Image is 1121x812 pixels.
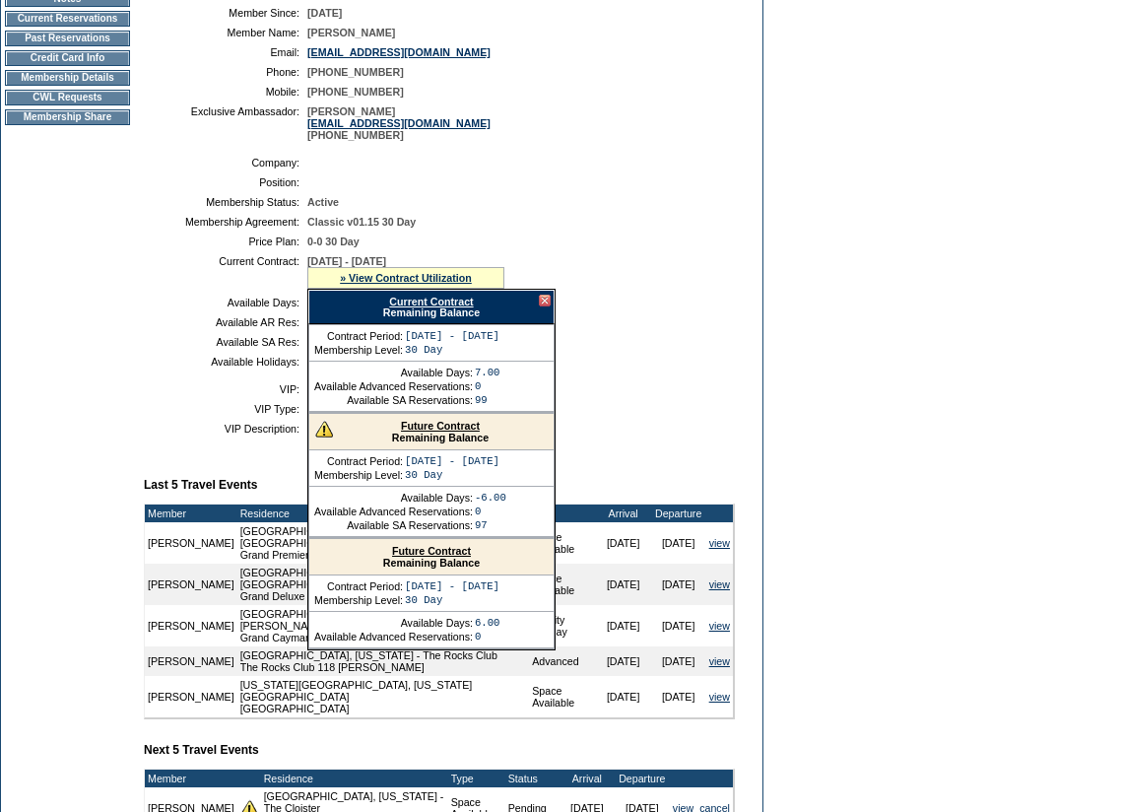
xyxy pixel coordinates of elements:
a: » View Contract Utilization [340,272,472,284]
td: -6.00 [475,492,506,504]
td: Available SA Reservations: [314,519,473,531]
a: [EMAIL_ADDRESS][DOMAIN_NAME] [307,117,491,129]
td: CWL Requests [5,90,130,105]
td: [DATE] [596,522,651,564]
td: Type [448,770,505,787]
td: Arrival [560,770,615,787]
a: view [709,620,730,632]
td: Phone: [152,66,299,78]
a: view [709,655,730,667]
td: Membership Status: [152,196,299,208]
td: [GEOGRAPHIC_DATA] - [GEOGRAPHIC_DATA][PERSON_NAME], [GEOGRAPHIC_DATA] Grand Cayman Villa 07 [237,605,530,646]
td: Available AR Res: [152,316,299,328]
td: Space Available [529,522,595,564]
td: 0 [475,631,500,643]
td: Available Advanced Reservations: [314,506,473,517]
td: [PERSON_NAME] [145,646,237,676]
td: Available Days: [314,617,473,629]
div: Remaining Balance [309,539,554,575]
td: Available SA Reservations: [314,394,473,406]
td: Residence [261,770,448,787]
td: Past Reservations [5,31,130,46]
a: Future Contract [401,420,480,432]
a: view [709,691,730,703]
td: Membership Level: [314,344,403,356]
span: Active [307,196,339,208]
td: [DATE] - [DATE] [405,330,499,342]
td: Membership Details [5,70,130,86]
a: Future Contract [392,545,471,557]
td: 7.00 [475,367,500,378]
span: 0-0 30 Day [307,236,360,247]
td: VIP Type: [152,403,299,415]
td: Mobile: [152,86,299,98]
td: [US_STATE][GEOGRAPHIC_DATA], [US_STATE][GEOGRAPHIC_DATA] [GEOGRAPHIC_DATA] [237,676,530,717]
td: Member Name: [152,27,299,38]
b: Last 5 Travel Events [144,478,257,492]
td: Available Days: [152,297,299,308]
td: Membership Share [5,109,130,125]
td: [DATE] [596,605,651,646]
td: Exclusive Ambassador: [152,105,299,141]
a: view [709,537,730,549]
td: [DATE] - [DATE] [405,455,499,467]
td: [PERSON_NAME] [145,676,237,717]
a: [EMAIL_ADDRESS][DOMAIN_NAME] [307,46,491,58]
td: Member [145,770,237,787]
td: Available SA Res: [152,336,299,348]
td: Available Days: [314,367,473,378]
td: [DATE] [651,605,706,646]
td: Departure [651,505,706,522]
div: Remaining Balance [308,290,555,324]
td: [PERSON_NAME] [145,522,237,564]
td: Membership Agreement: [152,216,299,228]
img: There are insufficient days and/or tokens to cover this reservation [315,420,333,438]
td: Available Holidays: [152,356,299,368]
td: Available Days: [314,492,473,504]
td: Departure [615,770,670,787]
td: 0 [475,380,500,392]
td: Available Advanced Reservations: [314,631,473,643]
td: 0 [475,506,506,517]
td: Company: [152,157,299,169]
td: VIP: [152,383,299,395]
td: Membership Level: [314,594,403,606]
td: [PERSON_NAME] [145,605,237,646]
span: [DATE] [307,7,342,19]
td: Current Contract: [152,255,299,289]
td: 30 Day [405,344,499,356]
td: 97 [475,519,506,531]
td: Priority Holiday [529,605,595,646]
td: [DATE] [596,676,651,717]
td: [GEOGRAPHIC_DATA], [US_STATE] - The Peninsula Hotels: [GEOGRAPHIC_DATA], [US_STATE] Grand Premier... [237,522,530,564]
td: Email: [152,46,299,58]
td: Member Since: [152,7,299,19]
td: 30 Day [405,469,499,481]
td: [DATE] [596,646,651,676]
td: Residence [237,505,530,522]
td: Arrival [596,505,651,522]
td: Space Available [529,676,595,717]
td: Contract Period: [314,330,403,342]
td: [GEOGRAPHIC_DATA], [US_STATE] - The Peninsula Hotels: [GEOGRAPHIC_DATA], [US_STATE] Grand Deluxe ... [237,564,530,605]
td: Current Reservations [5,11,130,27]
span: Classic v01.15 30 Day [307,216,416,228]
td: Position: [152,176,299,188]
td: [PERSON_NAME] [145,564,237,605]
td: Credit Card Info [5,50,130,66]
td: 99 [475,394,500,406]
a: view [709,578,730,590]
span: [PERSON_NAME] [PHONE_NUMBER] [307,105,491,141]
td: 30 Day [405,594,499,606]
td: [DATE] [651,522,706,564]
td: [DATE] [651,646,706,676]
td: Advanced [529,646,595,676]
td: Membership Level: [314,469,403,481]
td: [DATE] [651,676,706,717]
td: Contract Period: [314,580,403,592]
td: Contract Period: [314,455,403,467]
td: [DATE] [596,564,651,605]
td: Price Plan: [152,236,299,247]
td: Available Advanced Reservations: [314,380,473,392]
td: Space Available [529,564,595,605]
